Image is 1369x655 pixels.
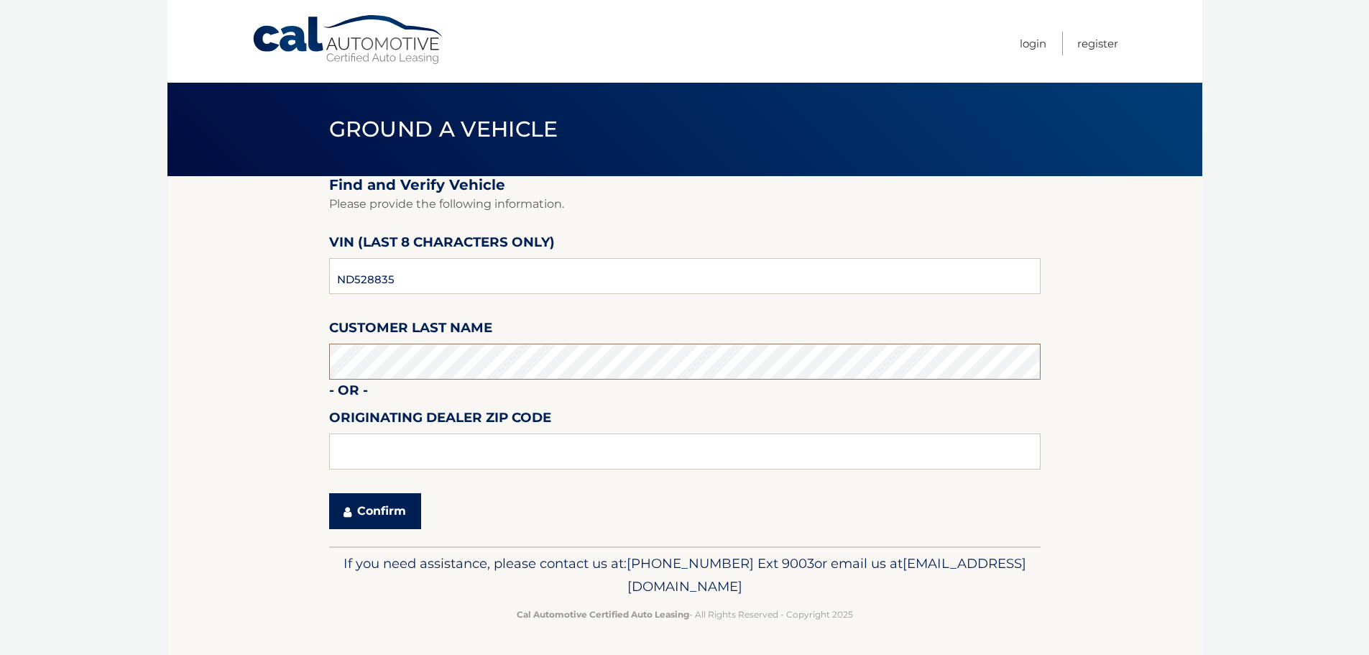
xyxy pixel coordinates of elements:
a: Cal Automotive [252,14,446,65]
button: Confirm [329,493,421,529]
h2: Find and Verify Vehicle [329,176,1041,194]
span: [PHONE_NUMBER] Ext 9003 [627,555,814,572]
strong: Cal Automotive Certified Auto Leasing [517,609,689,620]
label: Originating Dealer Zip Code [329,407,551,434]
p: If you need assistance, please contact us at: or email us at [338,552,1031,598]
label: - or - [329,380,368,406]
label: Customer Last Name [329,317,492,344]
label: VIN (last 8 characters only) [329,232,555,258]
span: Ground a Vehicle [329,116,558,142]
a: Register [1077,32,1118,55]
p: Please provide the following information. [329,194,1041,214]
a: Login [1020,32,1046,55]
p: - All Rights Reserved - Copyright 2025 [338,607,1031,622]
